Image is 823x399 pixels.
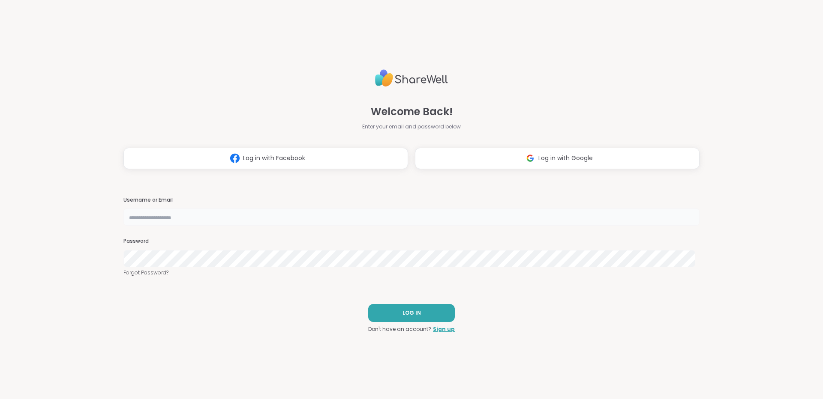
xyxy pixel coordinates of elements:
[123,269,700,277] a: Forgot Password?
[415,148,700,169] button: Log in with Google
[123,197,700,204] h3: Username or Email
[243,154,305,163] span: Log in with Facebook
[368,325,431,333] span: Don't have an account?
[522,150,538,166] img: ShareWell Logomark
[538,154,593,163] span: Log in with Google
[375,66,448,90] img: ShareWell Logo
[227,150,243,166] img: ShareWell Logomark
[371,104,453,119] span: Welcome Back!
[402,309,421,317] span: LOG IN
[433,325,455,333] a: Sign up
[368,304,455,322] button: LOG IN
[123,238,700,245] h3: Password
[123,148,408,169] button: Log in with Facebook
[362,123,461,131] span: Enter your email and password below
